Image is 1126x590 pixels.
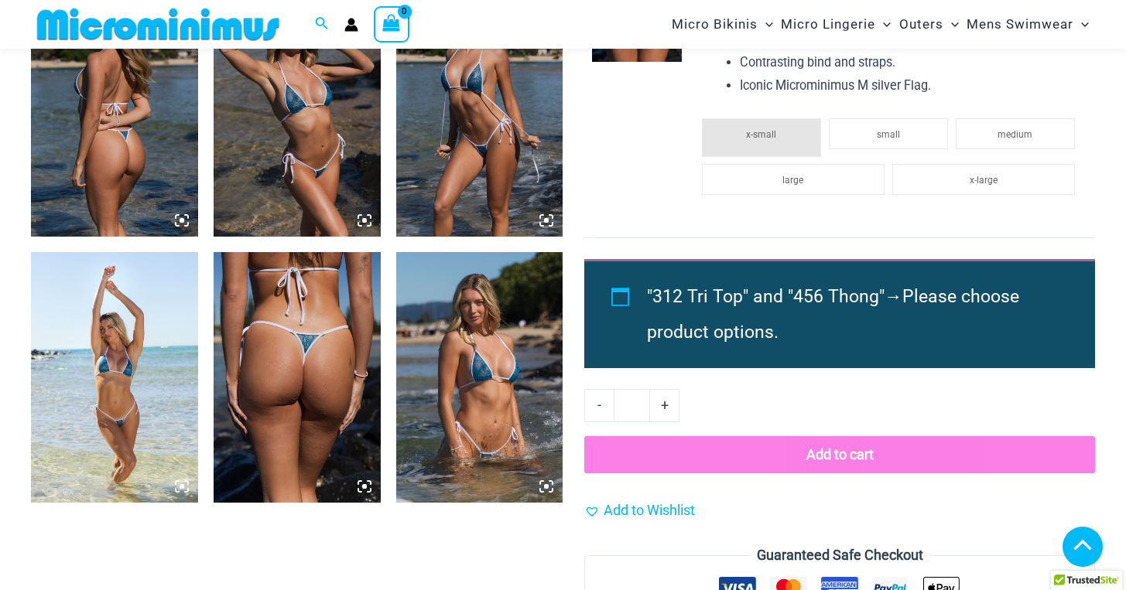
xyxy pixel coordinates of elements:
a: - [584,389,614,421]
input: Product quantity [614,389,650,421]
span: Mens Swimwear [967,5,1073,44]
a: Add to Wishlist [584,499,695,522]
span: "312 Tri Top" and "456 Thong" [647,286,885,307]
li: small [829,118,948,149]
span: Micro Bikinis [672,5,758,44]
span: Menu Toggle [758,5,773,44]
a: Mens SwimwearMenu ToggleMenu Toggle [963,5,1093,44]
span: small [877,129,900,140]
span: medium [998,129,1032,140]
span: large [782,175,803,186]
span: Micro Lingerie [781,5,875,44]
a: OutersMenu ToggleMenu Toggle [895,5,963,44]
li: x-large [892,164,1075,195]
li: large [702,164,885,195]
img: MM SHOP LOGO FLAT [31,7,286,42]
a: Search icon link [315,15,329,34]
span: Outers [899,5,943,44]
li: x-small [702,118,821,157]
span: x-large [970,175,998,186]
img: Waves Breaking Ocean 456 Bottom [214,252,381,503]
li: Iconic Microminimus M silver Flag. [740,74,1083,97]
span: Menu Toggle [1073,5,1089,44]
span: Add to Wishlist [604,502,695,518]
legend: Guaranteed Safe Checkout [751,544,929,567]
a: Micro LingerieMenu ToggleMenu Toggle [777,5,895,44]
img: Waves Breaking Ocean 312 Top 456 Bottom [31,252,198,503]
li: Contrasting bind and straps. [740,51,1083,74]
a: Micro BikinisMenu ToggleMenu Toggle [668,5,777,44]
button: Add to cart [584,436,1095,473]
a: View Shopping Cart, empty [374,6,409,42]
nav: Site Navigation [666,2,1095,46]
span: Menu Toggle [875,5,891,44]
span: Menu Toggle [943,5,959,44]
li: medium [956,118,1075,149]
img: Waves Breaking Ocean 312 Top 456 Bottom [396,252,563,503]
li: → [647,279,1060,350]
a: Account icon link [344,18,358,32]
span: x-small [746,129,776,140]
a: + [650,389,679,421]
